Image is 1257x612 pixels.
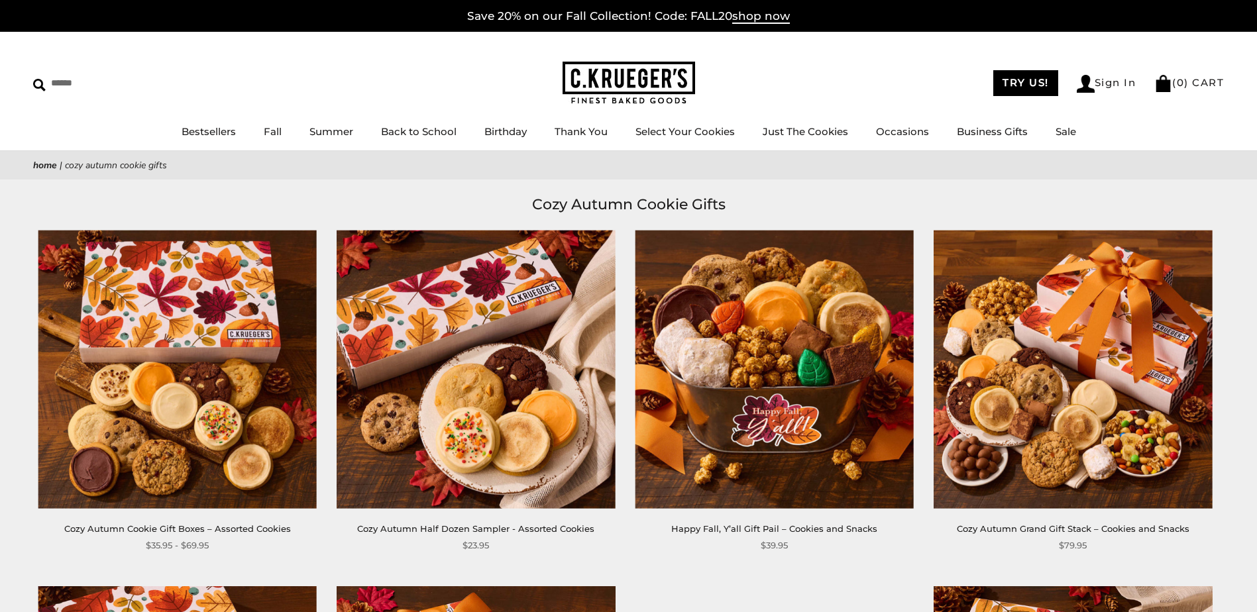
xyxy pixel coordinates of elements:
[635,125,735,138] a: Select Your Cookies
[53,193,1204,217] h1: Cozy Autumn Cookie Gifts
[635,230,914,509] img: Happy Fall, Y’all Gift Pail – Cookies and Snacks
[763,125,848,138] a: Just The Cookies
[264,125,282,138] a: Fall
[357,523,594,534] a: Cozy Autumn Half Dozen Sampler - Assorted Cookies
[64,523,291,534] a: Cozy Autumn Cookie Gift Boxes – Assorted Cookies
[957,125,1028,138] a: Business Gifts
[934,230,1213,509] img: Cozy Autumn Grand Gift Stack – Cookies and Snacks
[1177,76,1185,89] span: 0
[484,125,527,138] a: Birthday
[33,79,46,91] img: Search
[1077,75,1136,93] a: Sign In
[1154,75,1172,92] img: Bag
[555,125,608,138] a: Thank You
[957,523,1189,534] a: Cozy Autumn Grand Gift Stack – Cookies and Snacks
[732,9,790,24] span: shop now
[563,62,695,105] img: C.KRUEGER'S
[1154,76,1224,89] a: (0) CART
[146,538,209,552] span: $35.95 - $69.95
[381,125,457,138] a: Back to School
[761,538,788,552] span: $39.95
[993,70,1058,96] a: TRY US!
[876,125,929,138] a: Occasions
[33,158,1224,173] nav: breadcrumbs
[467,9,790,24] a: Save 20% on our Fall Collection! Code: FALL20shop now
[33,73,191,93] input: Search
[1059,538,1087,552] span: $79.95
[1056,125,1076,138] a: Sale
[1077,75,1095,93] img: Account
[60,159,62,172] span: |
[65,159,167,172] span: Cozy Autumn Cookie Gifts
[38,230,317,509] img: Cozy Autumn Cookie Gift Boxes – Assorted Cookies
[309,125,353,138] a: Summer
[182,125,236,138] a: Bestsellers
[463,538,489,552] span: $23.95
[337,230,616,509] img: Cozy Autumn Half Dozen Sampler - Assorted Cookies
[671,523,877,534] a: Happy Fall, Y’all Gift Pail – Cookies and Snacks
[33,159,57,172] a: Home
